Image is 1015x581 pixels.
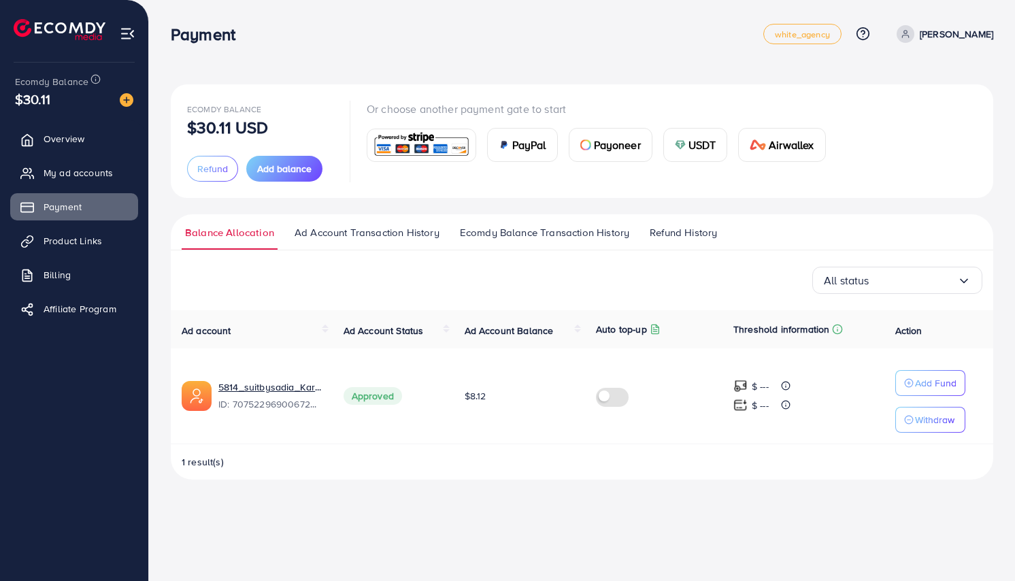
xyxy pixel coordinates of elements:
[10,125,138,152] a: Overview
[594,137,641,153] span: Payoneer
[915,375,956,391] p: Add Fund
[246,156,322,182] button: Add balance
[344,324,424,337] span: Ad Account Status
[10,159,138,186] a: My ad accounts
[775,30,830,39] span: white_agency
[171,24,246,44] h3: Payment
[44,132,84,146] span: Overview
[120,26,135,41] img: menu
[182,324,231,337] span: Ad account
[733,321,829,337] p: Threshold information
[187,156,238,182] button: Refund
[569,128,652,162] a: cardPayoneer
[10,193,138,220] a: Payment
[920,26,993,42] p: [PERSON_NAME]
[182,455,224,469] span: 1 result(s)
[769,137,814,153] span: Airwallex
[824,270,869,291] span: All status
[733,398,748,412] img: top-up amount
[891,25,993,43] a: [PERSON_NAME]
[185,225,274,240] span: Balance Allocation
[44,166,113,180] span: My ad accounts
[218,380,322,394] a: 5814_suitbysadia_Karachi
[257,162,312,176] span: Add balance
[752,378,769,395] p: $ ---
[738,128,825,162] a: cardAirwallex
[44,200,82,214] span: Payment
[44,302,116,316] span: Affiliate Program
[763,24,842,44] a: white_agency
[15,75,88,88] span: Ecomdy Balance
[44,268,71,282] span: Billing
[465,389,486,403] span: $8.12
[499,139,510,150] img: card
[367,129,476,162] a: card
[218,397,322,411] span: ID: 7075229690067222530
[869,270,957,291] input: Search for option
[187,119,269,135] p: $30.11 USD
[14,19,105,40] img: logo
[10,295,138,322] a: Affiliate Program
[344,387,402,405] span: Approved
[675,139,686,150] img: card
[915,412,954,428] p: Withdraw
[895,370,965,396] button: Add Fund
[44,234,102,248] span: Product Links
[957,520,1005,571] iframe: Chat
[750,139,766,150] img: card
[733,379,748,393] img: top-up amount
[895,407,965,433] button: Withdraw
[580,139,591,150] img: card
[10,227,138,254] a: Product Links
[218,380,322,412] div: <span class='underline'>5814_suitbysadia_Karachi</span></br>7075229690067222530
[487,128,558,162] a: cardPayPal
[371,131,471,160] img: card
[120,93,133,107] img: image
[688,137,716,153] span: USDT
[197,162,228,176] span: Refund
[663,128,728,162] a: cardUSDT
[465,324,554,337] span: Ad Account Balance
[895,324,922,337] span: Action
[650,225,717,240] span: Refund History
[512,137,546,153] span: PayPal
[182,381,212,411] img: ic-ads-acc.e4c84228.svg
[187,103,261,115] span: Ecomdy Balance
[15,89,50,109] span: $30.11
[295,225,439,240] span: Ad Account Transaction History
[10,261,138,288] a: Billing
[460,225,629,240] span: Ecomdy Balance Transaction History
[596,321,647,337] p: Auto top-up
[812,267,982,294] div: Search for option
[367,101,837,117] p: Or choose another payment gate to start
[752,397,769,414] p: $ ---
